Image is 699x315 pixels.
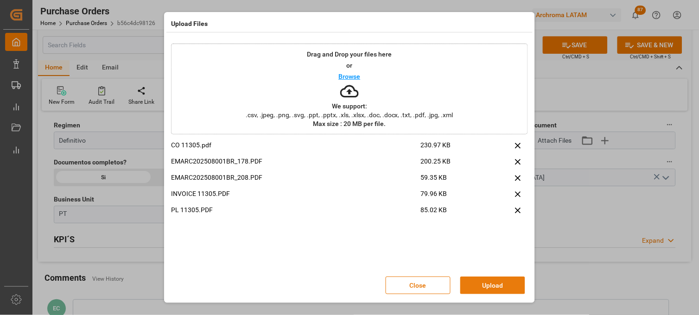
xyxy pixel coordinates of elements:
[386,277,451,294] button: Close
[421,157,484,173] span: 200.25 KB
[240,112,459,118] span: .csv, .jpeg, .png, .svg, .ppt, .pptx, .xls, .xlsx, .doc, .docx, .txt, .pdf, .jpg, .xml
[307,51,392,57] p: Drag and Drop your files here
[171,44,528,134] div: Drag and Drop your files hereorBrowseWe support:.csv, .jpeg, .png, .svg, .ppt, .pptx, .xls, .xlsx...
[421,173,484,189] span: 59.35 KB
[332,103,367,109] p: We support:
[313,120,386,127] p: Max size : 20 MB per file.
[347,62,353,69] p: or
[171,173,421,183] p: EMARC202508001BR_208.PDF
[171,205,421,215] p: PL 11305.PDF
[421,205,484,221] span: 85.02 KB
[171,19,208,29] h4: Upload Files
[339,73,361,80] p: Browse
[421,189,484,205] span: 79.96 KB
[171,140,421,150] p: CO 11305.pdf
[171,189,421,199] p: INVOICE 11305.PDF
[171,157,421,166] p: EMARC202508001BR_178.PDF
[460,277,525,294] button: Upload
[421,140,484,157] span: 230.97 KB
